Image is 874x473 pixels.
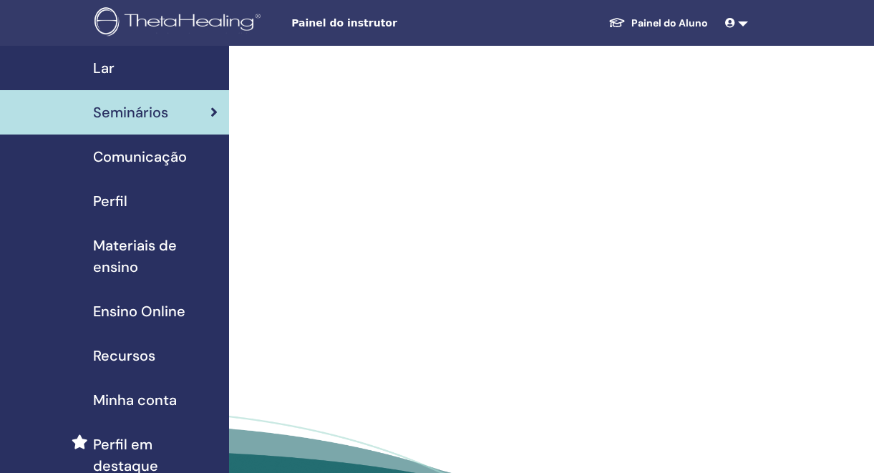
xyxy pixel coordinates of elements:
span: Comunicação [93,146,187,167]
span: Seminários [93,102,168,123]
span: Recursos [93,345,155,366]
span: Painel do instrutor [291,16,506,31]
img: graduation-cap-white.svg [608,16,626,29]
span: Lar [93,57,115,79]
span: Minha conta [93,389,177,411]
span: Ensino Online [93,301,185,322]
span: Materiais de ensino [93,235,218,278]
img: logo.png [94,7,266,39]
span: Perfil [93,190,127,212]
a: Painel do Aluno [597,10,719,36]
